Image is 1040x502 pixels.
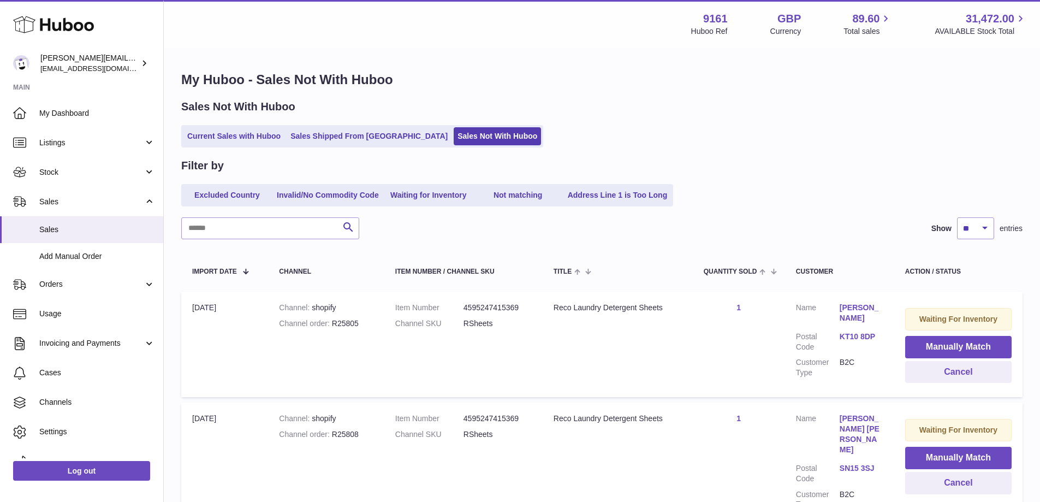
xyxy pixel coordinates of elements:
span: Total sales [843,26,892,37]
a: [PERSON_NAME] [PERSON_NAME] [840,414,883,455]
a: Sales Not With Huboo [454,127,541,145]
strong: GBP [777,11,801,26]
dt: Item Number [395,303,463,313]
a: Current Sales with Huboo [183,127,284,145]
img: amyesmith31@gmail.com [13,55,29,72]
span: entries [1000,223,1023,234]
a: Log out [13,461,150,481]
span: Orders [39,279,144,290]
strong: Waiting For Inventory [919,315,997,323]
dd: RSheets [463,318,532,329]
div: R25808 [279,429,373,440]
a: SN15 3SJ [840,463,883,474]
span: Invoicing and Payments [39,338,144,349]
button: Cancel [905,472,1012,494]
span: Stock [39,167,144,178]
a: Invalid/No Commodity Code [273,186,383,204]
h2: Sales Not With Huboo [181,99,295,114]
span: Add Manual Order [39,251,155,262]
a: 89.60 Total sales [843,11,892,37]
div: Reco Laundry Detergent Sheets [554,303,682,313]
a: Waiting for Inventory [385,186,472,204]
span: Title [554,268,572,275]
div: shopify [279,414,373,424]
div: [PERSON_NAME][EMAIL_ADDRESS][DOMAIN_NAME] [40,53,139,74]
span: Import date [192,268,237,275]
span: Settings [39,427,155,437]
strong: Channel [279,414,312,423]
h2: Filter by [181,158,224,173]
button: Cancel [905,361,1012,383]
dt: Postal Code [796,332,840,352]
dd: B2C [840,357,883,378]
dd: 4595247415369 [463,303,532,313]
div: Action / Status [905,268,1012,275]
span: Cases [39,368,155,378]
dt: Name [796,303,840,326]
div: Reco Laundry Detergent Sheets [554,414,682,424]
div: Channel [279,268,373,275]
button: Manually Match [905,447,1012,469]
strong: Channel order [279,430,332,439]
a: [PERSON_NAME] [840,303,883,323]
div: Huboo Ref [691,26,728,37]
a: Not matching [474,186,562,204]
dt: Name [796,414,840,458]
h1: My Huboo - Sales Not With Huboo [181,71,1023,88]
span: 31,472.00 [966,11,1014,26]
a: Excluded Country [183,186,271,204]
span: Sales [39,197,144,207]
span: Channels [39,397,155,407]
strong: Channel [279,303,312,312]
div: Customer [796,268,883,275]
a: Sales Shipped From [GEOGRAPHIC_DATA] [287,127,451,145]
span: Quantity Sold [704,268,757,275]
span: Listings [39,138,144,148]
a: 31,472.00 AVAILABLE Stock Total [935,11,1027,37]
span: 89.60 [852,11,879,26]
span: Returns [39,456,155,466]
strong: Channel order [279,319,332,328]
div: Item Number / Channel SKU [395,268,532,275]
td: [DATE] [181,292,268,397]
span: [EMAIL_ADDRESS][DOMAIN_NAME] [40,64,161,73]
span: Usage [39,309,155,319]
dt: Item Number [395,414,463,424]
dt: Channel SKU [395,429,463,440]
dt: Customer Type [796,357,840,378]
div: shopify [279,303,373,313]
dd: RSheets [463,429,532,440]
a: 1 [736,414,741,423]
strong: 9161 [703,11,728,26]
a: 1 [736,303,741,312]
button: Manually Match [905,336,1012,358]
span: Sales [39,225,155,235]
dd: 4595247415369 [463,414,532,424]
strong: Waiting For Inventory [919,426,997,434]
div: Currency [770,26,801,37]
label: Show [931,223,952,234]
a: KT10 8DP [840,332,883,342]
a: Address Line 1 is Too Long [564,186,671,204]
div: R25805 [279,318,373,329]
span: My Dashboard [39,108,155,119]
span: AVAILABLE Stock Total [935,26,1027,37]
dt: Postal Code [796,463,840,484]
dt: Channel SKU [395,318,463,329]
